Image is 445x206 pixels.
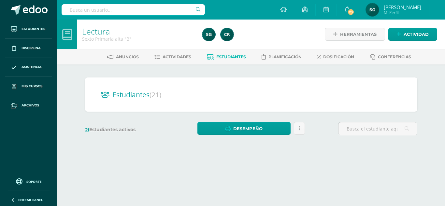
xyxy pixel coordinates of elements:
[5,20,52,39] a: Estudiantes
[5,77,52,96] a: Mis cursos
[85,127,89,133] span: 21
[378,54,411,59] span: Conferencias
[216,54,246,59] span: Estudiantes
[384,10,421,15] span: Mi Perfil
[82,36,194,42] div: Sexto Primaria alta 'B'
[5,39,52,58] a: Disciplina
[112,90,161,99] span: Estudiantes
[22,103,39,108] span: Archivos
[22,46,41,51] span: Disciplina
[22,64,42,70] span: Asistencia
[107,52,139,62] a: Anuncios
[22,84,42,89] span: Mis cursos
[404,28,429,40] span: Actividad
[8,177,50,185] a: Soporte
[62,4,205,15] input: Busca un usuario...
[150,90,161,99] span: (21)
[366,3,379,16] img: 41262f1f50d029ad015f7fe7286c9cb7.png
[370,52,411,62] a: Conferencias
[338,122,417,135] input: Busca el estudiante aquí...
[82,27,194,36] h1: Lectura
[340,28,377,40] span: Herramientas
[388,28,437,41] a: Actividad
[325,28,385,41] a: Herramientas
[347,8,354,16] span: 23
[154,52,191,62] a: Actividades
[323,54,354,59] span: Dosificación
[26,179,42,184] span: Soporte
[384,4,421,10] span: [PERSON_NAME]
[202,28,215,41] img: 41262f1f50d029ad015f7fe7286c9cb7.png
[197,122,290,135] a: Desempeño
[317,52,354,62] a: Dosificación
[221,28,234,41] img: 19436fc6d9716341a8510cf58c6830a2.png
[5,58,52,77] a: Asistencia
[233,123,263,135] span: Desempeño
[207,52,246,62] a: Estudiantes
[268,54,302,59] span: Planificación
[163,54,191,59] span: Actividades
[116,54,139,59] span: Anuncios
[22,26,45,32] span: Estudiantes
[82,26,110,37] a: Lectura
[18,198,43,202] span: Cerrar panel
[262,52,302,62] a: Planificación
[85,127,164,133] label: Estudiantes activos
[5,96,52,115] a: Archivos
